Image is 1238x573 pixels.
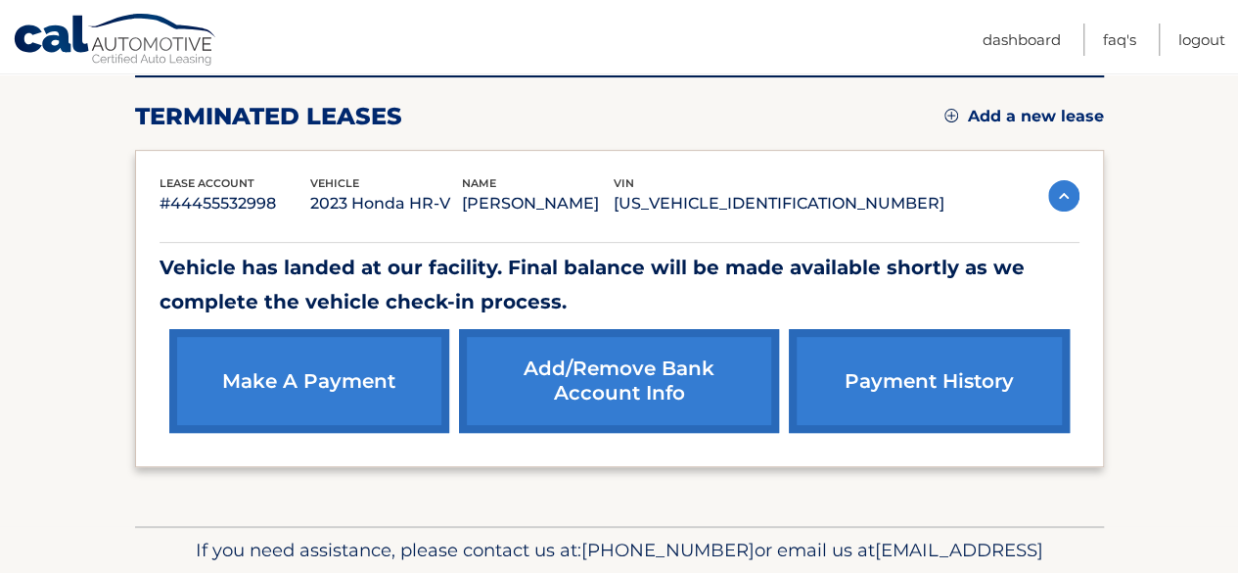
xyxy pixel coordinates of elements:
span: lease account [160,176,254,190]
a: Logout [1178,24,1225,56]
img: add.svg [944,109,958,122]
a: Dashboard [983,24,1061,56]
p: 2023 Honda HR-V [310,190,462,217]
p: Vehicle has landed at our facility. Final balance will be made available shortly as we complete t... [160,251,1079,319]
span: vehicle [310,176,359,190]
a: Cal Automotive [13,13,218,70]
img: accordion-active.svg [1048,180,1079,212]
p: [US_VEHICLE_IDENTIFICATION_NUMBER] [614,190,944,217]
a: payment history [789,329,1069,433]
a: Add/Remove bank account info [459,329,779,433]
span: vin [614,176,634,190]
a: make a payment [169,329,449,433]
p: #44455532998 [160,190,311,217]
h2: terminated leases [135,102,402,131]
a: Add a new lease [944,107,1104,126]
a: FAQ's [1103,24,1136,56]
p: [PERSON_NAME] [462,190,614,217]
span: [PHONE_NUMBER] [581,539,755,561]
span: name [462,176,496,190]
